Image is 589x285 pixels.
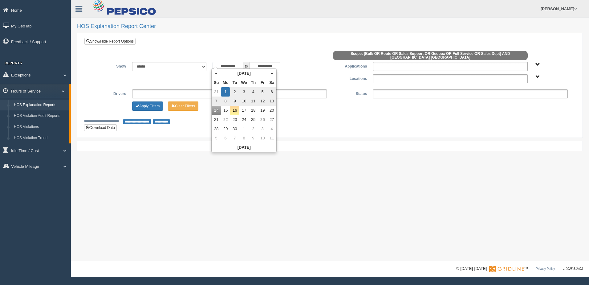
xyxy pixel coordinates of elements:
[330,62,370,69] label: Applications
[221,97,230,106] td: 8
[230,115,239,124] td: 23
[489,266,524,272] img: Gridline
[11,100,69,111] a: HOS Explanation Reports
[212,69,221,78] th: «
[212,106,221,115] td: 14
[258,106,267,115] td: 19
[89,89,129,97] label: Drivers
[267,97,276,106] td: 13
[249,78,258,87] th: Th
[258,124,267,134] td: 3
[243,62,250,71] span: to
[221,115,230,124] td: 22
[258,87,267,97] td: 5
[249,97,258,106] td: 11
[11,110,69,122] a: HOS Violation Audit Reports
[84,38,136,45] a: Show/Hide Report Options
[221,106,230,115] td: 15
[230,87,239,97] td: 2
[230,106,239,115] td: 16
[258,78,267,87] th: Fr
[132,101,163,111] button: Change Filter Options
[221,69,267,78] th: [DATE]
[258,97,267,106] td: 12
[239,134,249,143] td: 8
[221,134,230,143] td: 6
[84,124,117,131] button: Download Data
[267,134,276,143] td: 11
[212,78,221,87] th: Su
[212,115,221,124] td: 21
[249,115,258,124] td: 25
[230,124,239,134] td: 30
[239,124,249,134] td: 1
[536,267,555,271] a: Privacy Policy
[168,101,198,111] button: Change Filter Options
[267,78,276,87] th: Sa
[333,51,528,60] span: Scope: (Bulk OR Route OR Sales Support OR Geobox OR Full Service OR Sales Dept) AND [GEOGRAPHIC_D...
[221,78,230,87] th: Mo
[267,124,276,134] td: 4
[249,124,258,134] td: 2
[239,87,249,97] td: 3
[11,122,69,133] a: HOS Violations
[230,134,239,143] td: 7
[267,69,276,78] th: »
[563,267,583,271] span: v. 2025.5.2403
[230,97,239,106] td: 9
[258,115,267,124] td: 26
[212,134,221,143] td: 5
[330,74,370,82] label: Locations
[89,62,129,69] label: Show
[212,143,276,152] th: [DATE]
[221,87,230,97] td: 1
[221,124,230,134] td: 29
[11,133,69,144] a: HOS Violation Trend
[239,97,249,106] td: 10
[267,115,276,124] td: 27
[456,266,583,272] div: © [DATE]-[DATE] - ™
[239,78,249,87] th: We
[212,87,221,97] td: 31
[239,106,249,115] td: 17
[258,134,267,143] td: 10
[230,78,239,87] th: Tu
[330,89,370,97] label: Status
[267,106,276,115] td: 20
[239,115,249,124] td: 24
[249,134,258,143] td: 9
[212,97,221,106] td: 7
[249,106,258,115] td: 18
[249,87,258,97] td: 4
[267,87,276,97] td: 6
[212,124,221,134] td: 28
[77,23,583,30] h2: HOS Explanation Report Center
